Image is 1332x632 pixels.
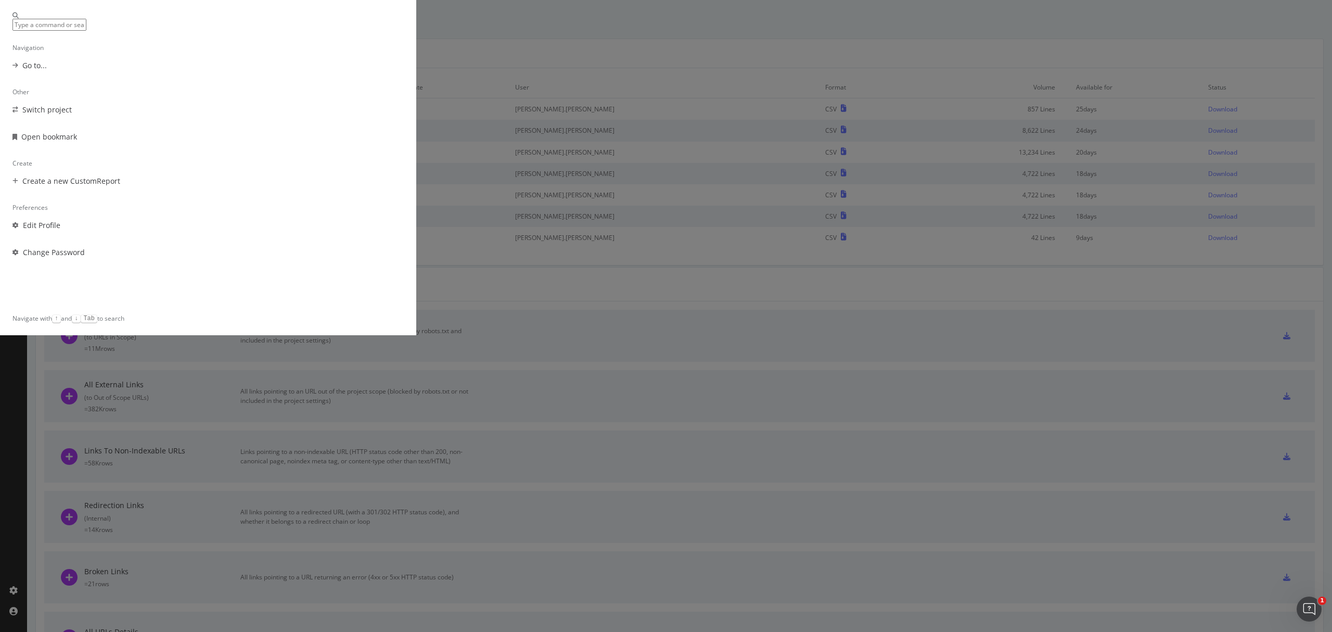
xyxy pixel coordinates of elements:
div: to search [81,314,124,323]
div: Go to... [22,60,47,71]
span: 1 [1318,597,1326,605]
div: Navigation [12,43,404,52]
div: Switch project [22,105,72,115]
div: Change Password [23,247,85,258]
input: Type a command or search… [12,19,86,31]
div: Preferences [12,203,404,212]
div: Open bookmark [21,132,77,142]
div: Edit Profile [23,220,60,231]
div: Navigate with and [12,314,81,323]
kbd: ↓ [72,314,81,323]
kbd: Tab [81,314,97,323]
kbd: ↑ [52,314,61,323]
div: Other [12,87,404,96]
div: Create a new CustomReport [22,176,120,186]
iframe: Intercom live chat [1297,597,1322,622]
div: Create [12,159,404,168]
